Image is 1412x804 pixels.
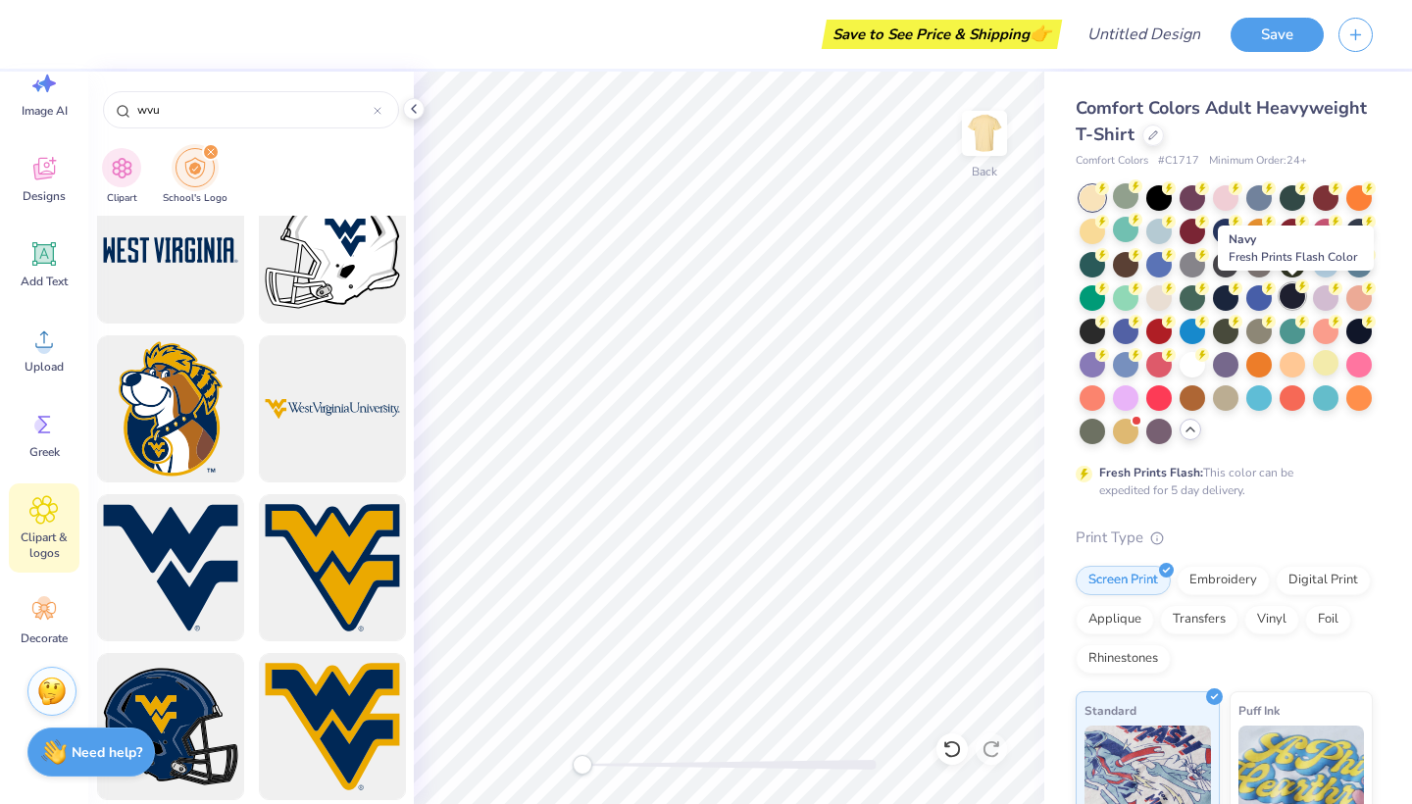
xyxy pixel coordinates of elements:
[1076,644,1171,674] div: Rhinestones
[1099,464,1340,499] div: This color can be expedited for 5 day delivery.
[1076,96,1367,146] span: Comfort Colors Adult Heavyweight T-Shirt
[163,191,227,206] span: School's Logo
[163,148,227,206] div: filter for School's Logo
[29,444,60,460] span: Greek
[23,188,66,204] span: Designs
[1229,249,1357,265] span: Fresh Prints Flash Color
[1177,566,1270,595] div: Embroidery
[163,148,227,206] button: filter button
[1030,22,1051,45] span: 👉
[1076,527,1373,549] div: Print Type
[965,114,1004,153] img: Back
[1099,465,1203,480] strong: Fresh Prints Flash:
[1160,605,1238,634] div: Transfers
[1158,153,1199,170] span: # C1717
[107,191,137,206] span: Clipart
[12,529,76,561] span: Clipart & logos
[21,630,68,646] span: Decorate
[1209,153,1307,170] span: Minimum Order: 24 +
[72,743,142,762] strong: Need help?
[1244,605,1299,634] div: Vinyl
[1305,605,1351,634] div: Foil
[102,148,141,206] div: filter for Clipart
[135,100,374,120] input: Try "WashU"
[111,157,133,179] img: Clipart Image
[1072,15,1216,54] input: Untitled Design
[1076,566,1171,595] div: Screen Print
[102,148,141,206] button: filter button
[827,20,1057,49] div: Save to See Price & Shipping
[22,103,68,119] span: Image AI
[573,755,592,775] div: Accessibility label
[1276,566,1371,595] div: Digital Print
[1076,153,1148,170] span: Comfort Colors
[1238,700,1280,721] span: Puff Ink
[21,274,68,289] span: Add Text
[972,163,997,180] div: Back
[184,157,206,179] img: School's Logo Image
[25,359,64,375] span: Upload
[1084,700,1136,721] span: Standard
[1218,226,1374,271] div: Navy
[1231,18,1324,52] button: Save
[1076,605,1154,634] div: Applique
